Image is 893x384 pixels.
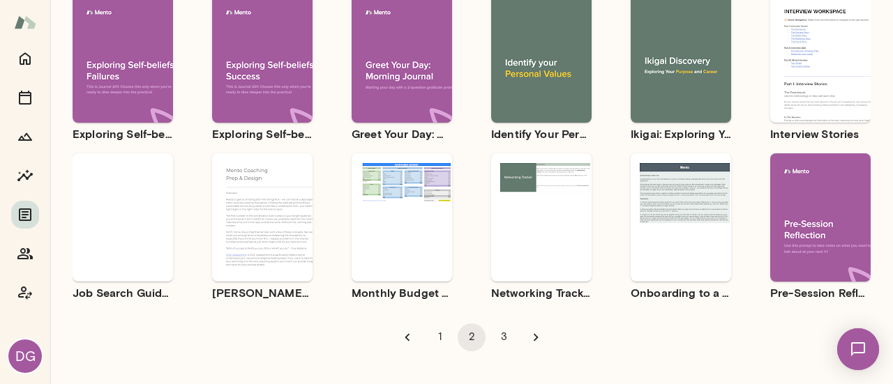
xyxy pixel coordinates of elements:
[770,284,871,301] h6: Pre-Session Reflection
[11,45,39,72] button: Home
[393,323,421,351] button: Go to previous page
[212,284,313,301] h6: [PERSON_NAME] Offer Statement Prep & Design
[631,284,731,301] h6: Onboarding to a New Job: 30/60/90 Day Plan
[73,312,871,351] div: pagination
[458,323,486,351] button: page 2
[11,123,39,151] button: Growth Plan
[631,125,731,142] h6: Ikigai: Exploring Your Purpose and Career
[391,323,552,351] nav: pagination navigation
[212,125,313,142] h6: Exploring Self-beliefs: Success
[14,9,36,36] img: Mento
[8,339,42,373] div: DG
[73,125,173,142] h6: Exploring Self-beliefs: Failures
[491,125,592,142] h6: Identify Your Personal Values
[11,279,39,307] button: Coach app
[352,284,452,301] h6: Monthly Budget Calculator
[73,284,173,301] h6: Job Search Guide & Worksheet
[490,323,518,351] button: Go to page 3
[522,323,550,351] button: Go to next page
[11,201,39,229] button: Documents
[426,323,453,351] button: Go to page 1
[770,125,871,142] h6: Interview Stories
[352,125,452,142] h6: Greet Your Day: Morning Journal
[11,84,39,112] button: Sessions
[491,284,592,301] h6: Networking Tracker
[11,240,39,268] button: Members
[11,162,39,190] button: Insights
